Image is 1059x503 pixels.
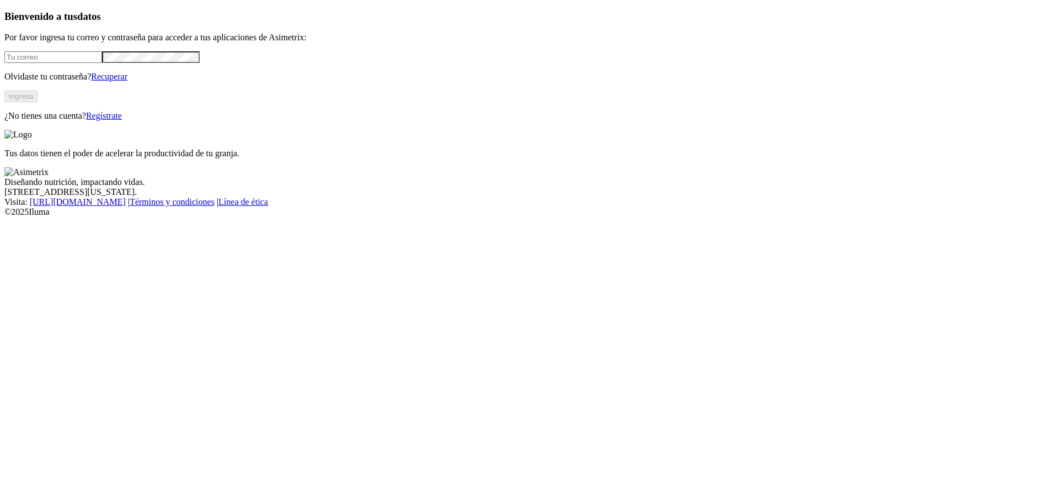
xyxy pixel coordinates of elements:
a: Recuperar [91,72,127,81]
p: ¿No tienes una cuenta? [4,111,1055,121]
p: Por favor ingresa tu correo y contraseña para acceder a tus aplicaciones de Asimetrix: [4,33,1055,43]
h3: Bienvenido a tus [4,10,1055,23]
p: Olvidaste tu contraseña? [4,72,1055,82]
div: Diseñando nutrición, impactando vidas. [4,177,1055,187]
button: Ingresa [4,91,38,102]
a: [URL][DOMAIN_NAME] [30,197,126,207]
img: Asimetrix [4,167,49,177]
span: datos [77,10,101,22]
div: [STREET_ADDRESS][US_STATE]. [4,187,1055,197]
input: Tu correo [4,51,102,63]
a: Regístrate [86,111,122,120]
img: Logo [4,130,32,140]
div: © 2025 Iluma [4,207,1055,217]
div: Visita : | | [4,197,1055,207]
a: Términos y condiciones [130,197,215,207]
p: Tus datos tienen el poder de acelerar la productividad de tu granja. [4,149,1055,158]
a: Línea de ética [218,197,268,207]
